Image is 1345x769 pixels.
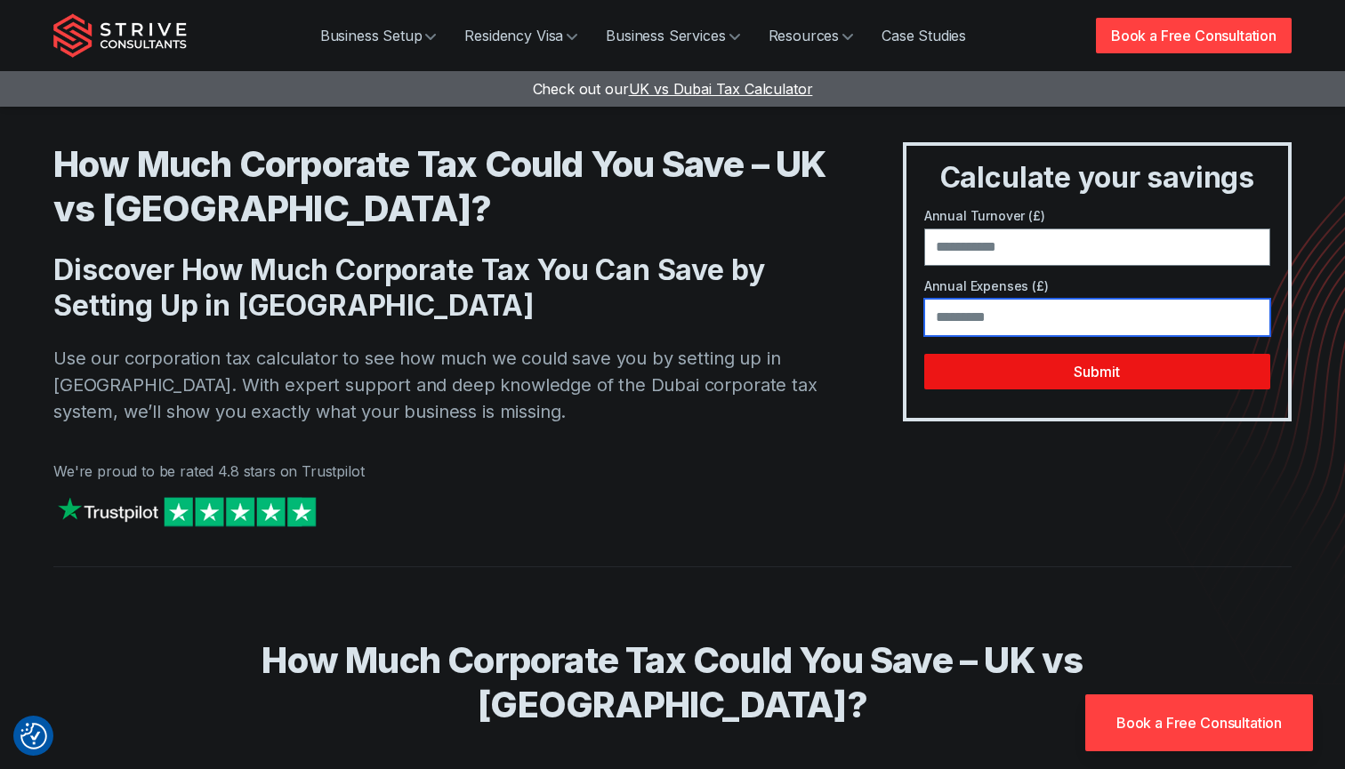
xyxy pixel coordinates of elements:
img: Revisit consent button [20,723,47,749]
button: Consent Preferences [20,723,47,749]
img: Strive Consultants [53,13,187,58]
a: Resources [754,18,868,53]
label: Annual Expenses (£) [924,276,1270,295]
span: UK vs Dubai Tax Calculator [629,80,813,98]
a: Check out ourUK vs Dubai Tax Calculator [533,80,813,98]
h1: How Much Corporate Tax Could You Save – UK vs [GEOGRAPHIC_DATA]? [53,142,832,231]
a: Business Services [592,18,753,53]
h2: Discover How Much Corporate Tax You Can Save by Setting Up in [GEOGRAPHIC_DATA] [53,252,832,324]
a: Business Setup [306,18,451,53]
p: We're proud to be rated 4.8 stars on Trustpilot [53,461,832,482]
h3: Calculate your savings [914,160,1281,196]
a: Residency Visa [450,18,592,53]
img: Strive on Trustpilot [53,493,320,531]
a: Book a Free Consultation [1085,694,1313,751]
h2: How Much Corporate Tax Could You Save – UK vs [GEOGRAPHIC_DATA]? [103,638,1242,727]
a: Book a Free Consultation [1096,18,1292,53]
a: Case Studies [867,18,980,53]
label: Annual Turnover (£) [924,206,1270,225]
p: Use our corporation tax calculator to see how much we could save you by setting up in [GEOGRAPHIC... [53,345,832,425]
button: Submit [924,354,1270,389]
